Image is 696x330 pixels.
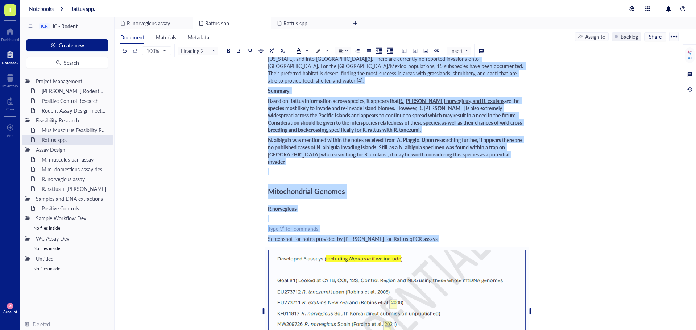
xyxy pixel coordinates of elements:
[181,47,216,54] span: Heading 2
[1,26,19,42] a: Dashboard
[6,107,14,111] div: Core
[33,193,110,204] div: Samples and DNA extractions
[33,115,110,125] div: Feasibility Research
[268,97,399,104] span: Based on Rattus information across species, it appears that
[33,76,110,86] div: Project Management
[585,33,605,41] div: Assign to
[644,32,666,41] button: Share
[120,34,144,41] span: Document
[6,95,14,111] a: Core
[268,186,345,196] span: Mitochondrial Genomes
[38,164,110,174] div: M.m. domesticus assay design
[268,97,523,133] span: are the species most likely to invade and re-invade island biomes. However, R. [PERSON_NAME] is a...
[59,42,84,48] span: Create new
[33,213,110,223] div: Sample Workflow Dev
[26,57,108,68] button: Search
[1,37,19,42] div: Dashboard
[8,5,12,14] span: T
[2,72,18,88] a: Inventory
[188,34,209,41] span: Metadata
[38,135,110,145] div: Rattus spp.
[146,47,166,54] span: 100%
[22,223,113,233] div: No files inside
[688,55,692,61] div: AI
[2,49,18,65] a: Notebook
[38,203,110,213] div: Positive Controls
[156,34,176,41] span: Materials
[38,154,110,164] div: M. musculus pan-assay
[399,97,504,104] span: R. [PERSON_NAME] norvegicus, and R. exulans
[2,84,18,88] div: Inventory
[38,96,110,106] div: Positive Control Research
[38,86,110,96] div: [PERSON_NAME] Rodent Test Full Proposal
[38,174,110,184] div: R. norvegicus assay
[22,264,113,274] div: No files inside
[41,24,48,29] div: ICR
[70,5,95,12] a: Rattus spp.
[38,125,110,135] div: Mus Musculus Feasibility Research
[649,33,662,40] span: Share
[33,254,110,264] div: Untitled
[33,320,50,328] div: Deleted
[22,243,113,254] div: No files inside
[621,33,638,41] div: Backlog
[8,305,12,308] span: MB
[38,184,110,194] div: R. rattus + [PERSON_NAME]
[7,133,14,138] div: Add
[38,105,110,116] div: Rodent Assay Design meeting_[DATE]
[26,39,108,51] button: Create new
[33,145,110,155] div: Assay Design
[268,136,523,165] span: N. albigula was mentioned within the notes received from A. Piaggio. Upon researching further, it...
[29,5,54,12] a: Notebooks
[53,22,78,30] span: IC - Rodent
[450,47,469,54] span: Insert
[268,87,291,94] span: Summary-
[268,235,438,242] span: Screenshot for notes provided by [PERSON_NAME] for Rattus qPCR assays
[268,205,297,212] span: R.norvegicus
[268,48,525,84] span: Common name "White-Throated Woodrat", typically found in southwestern [GEOGRAPHIC_DATA], as far e...
[33,233,110,243] div: WC Assay Dev
[3,309,17,314] div: Account
[2,60,18,65] div: Notebook
[64,60,79,66] span: Search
